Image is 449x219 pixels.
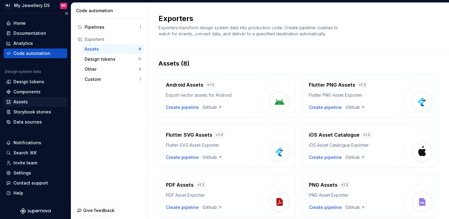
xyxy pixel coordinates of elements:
div: My Jewellery DS [14,2,50,9]
a: Components [4,87,67,97]
h4: PDF Assets [166,181,194,188]
a: Documentation [4,28,67,38]
div: BD [61,3,66,8]
div: Pipelines [85,24,140,30]
div: v 1.3 [215,132,224,138]
div: PNG Asset Exporter [309,192,396,198]
div: Design system data [5,69,41,74]
div: 11 [138,57,141,62]
h4: iOS Asset Catalogue [309,131,360,138]
div: 1 [140,77,141,82]
a: Invite team [4,158,67,168]
h2: Exporters [159,14,431,23]
div: Invite team [13,160,37,166]
div: Other [85,66,139,72]
div: Design tokens [85,56,138,62]
button: Pipelines1 [75,22,144,32]
a: Settings [4,168,67,178]
button: Create pipeline [166,104,199,110]
div: Export vector assets for Android [166,92,253,98]
a: Data sources [4,117,67,127]
a: Github [203,204,222,210]
div: Home [13,20,26,26]
div: v 1.2 [206,82,215,88]
button: Contact support [4,178,67,188]
span: Give feedback [83,207,115,214]
a: Github [345,104,365,110]
h4: Flutter SVG Assets [166,131,212,138]
a: Code automation [4,48,67,58]
div: Assets (8) [159,59,438,68]
div: v 1.2 [362,132,371,138]
button: Create pipeline [166,204,199,210]
button: Notifications [4,138,67,148]
div: v 1.3 [358,82,367,88]
div: Data sources [13,119,42,125]
div: Settings [13,170,31,176]
div: Flutter PNG Asset Exporter [309,92,396,98]
div: Code automation [13,50,50,56]
svg: Supernova Logo [20,208,51,214]
button: Create pipeline [166,154,199,160]
a: Design tokens [4,77,67,87]
div: Code automation [76,8,145,14]
button: Search ⌘K [4,148,67,158]
button: Create pipeline [309,154,342,160]
div: v 1.2 [340,182,349,188]
div: 8 [139,47,141,52]
span: Exporters transform design system data into production code. Create pipeline routines to watch fo... [159,25,339,36]
div: 1 [140,25,141,30]
a: Assets [4,97,67,107]
a: Analytics [4,38,67,48]
div: v 1.2 [196,182,206,188]
div: Exporters [85,36,141,42]
button: Collapse sidebar [62,9,71,18]
h4: Android Assets [166,81,203,88]
button: Create pipeline [309,104,342,110]
div: Flutter SVG Asset Exporter [166,142,253,148]
a: Home [4,18,67,28]
button: Assets8 [82,44,144,54]
div: Analytics [13,40,33,46]
div: Documentation [13,30,46,36]
h4: PNG Assets [309,181,338,188]
a: Github [203,154,222,160]
a: Storybook stories [4,107,67,117]
div: Help [13,190,23,196]
a: Github [345,154,365,160]
div: Storybook stories [13,109,51,115]
a: Github [345,204,365,210]
button: Create pipeline [309,204,342,210]
a: Custom1 [82,74,144,84]
button: Design tokens11 [82,54,144,64]
button: Give feedback [74,205,119,216]
div: iOS Asset Catalogue Exporter [309,142,396,148]
h4: Flutter PNG Assets [309,81,355,88]
div: Search ⌘K [13,150,37,156]
div: MJ [4,2,12,9]
button: Other3 [82,64,144,74]
a: Github [203,104,222,110]
button: Help [4,188,67,198]
div: Assets [85,46,139,52]
div: Assets [13,99,28,105]
div: 3 [139,67,141,72]
div: Notifications [13,140,41,146]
